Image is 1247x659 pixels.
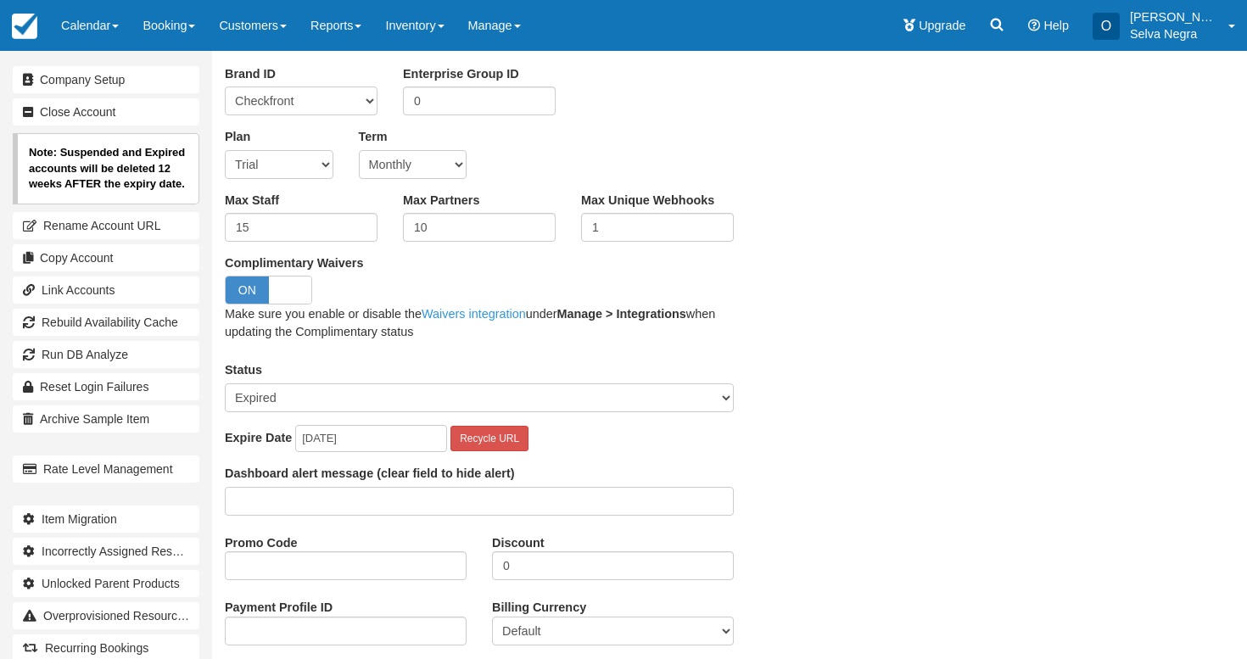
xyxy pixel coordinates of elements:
label: Brand ID [225,65,276,83]
input: YYYY-MM-DD [295,425,447,453]
a: Close Account [13,98,199,126]
button: Recycle URL [450,426,528,451]
span: Complimentary Waivers [225,254,377,296]
label: Complimentary Waivers [225,254,377,272]
div: O [1093,13,1120,40]
a: Item Migration [13,505,199,533]
label: Max Partners [403,192,479,209]
p: [PERSON_NAME] ([PERSON_NAME].[PERSON_NAME]) [1130,8,1218,25]
label: Dashboard alert message (clear field to hide alert) [225,465,515,483]
img: checkfront-main-nav-mini-logo.png [12,14,37,39]
b: Manage > Integrations [556,307,685,321]
p: Note: Suspended and Expired accounts will be deleted 12 weeks AFTER the expiry date. [13,133,199,204]
a: Link Accounts [13,276,199,304]
label: Max Staff [225,192,279,209]
a: Rate Level Management [13,455,199,483]
a: Unlocked Parent Products [13,570,199,597]
label: Plan [225,128,250,146]
a: Rebuild Availability Cache [13,309,199,336]
a: Run DB Analyze [13,341,199,368]
label: Payment Profile ID [225,593,333,617]
select: Only affects new subscriptions made through /subscribe [492,617,734,645]
label: Status [225,361,262,379]
p: Selva Negra [1130,25,1218,42]
label: Term [359,128,388,146]
span: Upgrade [919,19,965,32]
label: Promo Code [225,528,298,552]
label: Max Unique Webhooks [581,192,714,209]
span: ON [226,276,269,304]
label: Expire Date [225,429,292,447]
label: Enterprise Group ID [403,65,519,83]
span: Help [1043,19,1069,32]
i: Help [1028,20,1040,31]
p: Make sure you enable or disable the under when updating the Complimentary status [225,305,734,340]
a: Company Setup [13,66,199,93]
a: Reset Login Failures [13,373,199,400]
label: Billing Currency [492,593,586,617]
label: Discount [492,528,545,552]
a: Waivers integration [422,307,526,321]
a: Archive Sample Item [13,405,199,433]
a: Rename Account URL [13,212,199,239]
a: Overprovisioned Resources [13,602,199,629]
a: Incorrectly Assigned Resources [13,538,199,565]
a: Copy Account [13,244,199,271]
